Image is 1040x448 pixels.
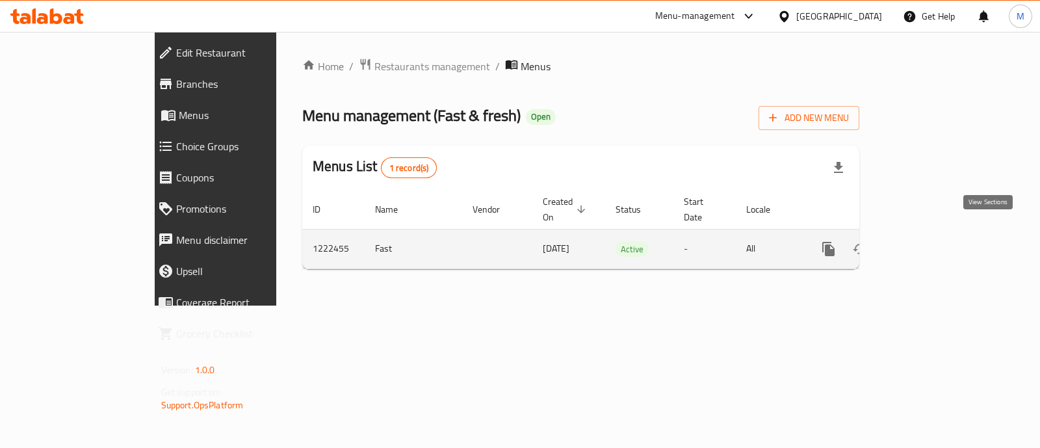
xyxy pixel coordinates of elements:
[176,45,318,60] span: Edit Restaurant
[179,107,318,123] span: Menus
[176,232,318,248] span: Menu disclaimer
[684,194,720,225] span: Start Date
[526,111,556,122] span: Open
[382,162,437,174] span: 1 record(s)
[759,106,859,130] button: Add New Menu
[148,37,328,68] a: Edit Restaurant
[161,362,193,378] span: Version:
[176,170,318,185] span: Coupons
[673,229,736,269] td: -
[543,240,569,257] span: [DATE]
[148,131,328,162] a: Choice Groups
[176,295,318,310] span: Coverage Report
[526,109,556,125] div: Open
[148,256,328,287] a: Upsell
[803,190,948,230] th: Actions
[176,263,318,279] span: Upsell
[365,229,462,269] td: Fast
[161,384,221,401] span: Get support on:
[359,58,490,75] a: Restaurants management
[302,229,365,269] td: 1222455
[148,99,328,131] a: Menus
[616,241,649,257] div: Active
[176,201,318,217] span: Promotions
[148,287,328,318] a: Coverage Report
[195,362,215,378] span: 1.0.0
[746,202,787,217] span: Locale
[148,68,328,99] a: Branches
[844,233,876,265] button: Change Status
[148,224,328,256] a: Menu disclaimer
[543,194,590,225] span: Created On
[148,318,328,349] a: Grocery Checklist
[313,157,437,178] h2: Menus List
[375,202,415,217] span: Name
[655,8,735,24] div: Menu-management
[302,58,859,75] nav: breadcrumb
[381,157,437,178] div: Total records count
[302,190,948,269] table: enhanced table
[148,162,328,193] a: Coupons
[374,59,490,74] span: Restaurants management
[813,233,844,265] button: more
[736,229,803,269] td: All
[769,110,849,126] span: Add New Menu
[176,76,318,92] span: Branches
[302,101,521,130] span: Menu management ( Fast & fresh )
[823,152,854,183] div: Export file
[521,59,551,74] span: Menus
[148,193,328,224] a: Promotions
[473,202,517,217] span: Vendor
[495,59,500,74] li: /
[796,9,882,23] div: [GEOGRAPHIC_DATA]
[616,202,658,217] span: Status
[161,397,244,414] a: Support.OpsPlatform
[176,138,318,154] span: Choice Groups
[616,242,649,257] span: Active
[1017,9,1024,23] span: M
[313,202,337,217] span: ID
[176,326,318,341] span: Grocery Checklist
[349,59,354,74] li: /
